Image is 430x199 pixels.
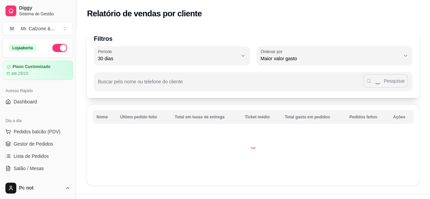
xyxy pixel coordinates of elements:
button: Pc not [3,180,73,196]
a: Plano Customizadoaté 29/10 [3,61,73,80]
span: Sistema de Gestão [19,11,70,17]
button: Ordenar porMaior valor gasto [257,46,413,65]
span: 30 dias [98,55,238,62]
span: Lista de Pedidos [14,153,49,160]
a: Gestor de Pedidos [3,138,73,149]
article: Plano Customizado [13,64,50,69]
div: Dia a dia [3,115,73,126]
button: Pedidos balcão (PDV) [3,126,73,137]
div: Mr. Calzone & ... [21,25,55,32]
button: Alterar Status [52,44,67,52]
span: M [8,25,15,32]
a: Salão / Mesas [3,163,73,174]
button: Período30 dias [94,46,250,65]
a: DiggySistema de Gestão [3,3,73,19]
span: Diggy [19,5,70,11]
label: Ordenar por [261,49,285,54]
a: Lista de Pedidos [3,151,73,162]
span: Pc not [19,185,62,191]
div: Acesso Rápido [3,85,73,96]
h2: Relatório de vendas por cliente [87,8,202,19]
div: Loja aberta [8,44,37,52]
p: Filtros [94,34,412,44]
span: Dashboard [14,98,37,105]
div: Loading [250,142,257,149]
a: Dashboard [3,96,73,107]
button: Select a team [3,22,73,35]
label: Período [98,49,114,54]
span: Pedidos balcão (PDV) [14,128,61,135]
article: até 29/10 [11,71,28,76]
span: Maior valor gasto [261,55,400,62]
a: Diggy Botnovo [3,175,73,186]
span: Gestor de Pedidos [14,140,53,147]
input: Buscar pelo nome ou telefone do cliente [98,81,363,88]
span: Salão / Mesas [14,165,44,172]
